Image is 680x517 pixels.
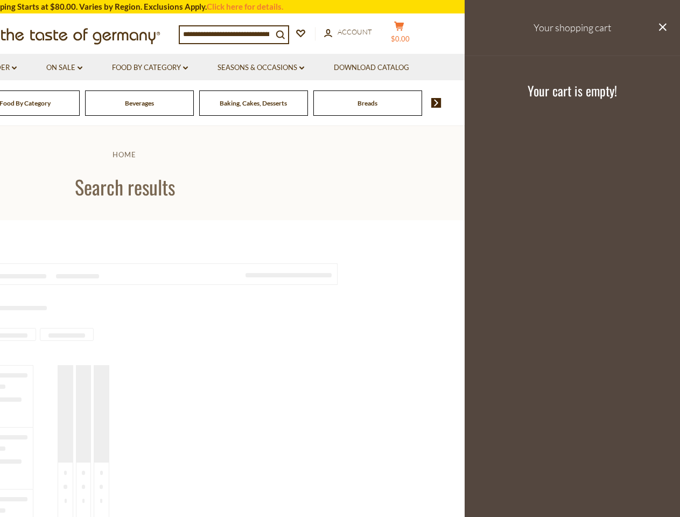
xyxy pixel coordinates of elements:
[338,27,372,36] span: Account
[220,99,287,107] a: Baking, Cakes, Desserts
[46,62,82,74] a: On Sale
[357,99,377,107] a: Breads
[391,34,410,43] span: $0.00
[113,150,136,159] a: Home
[218,62,304,74] a: Seasons & Occasions
[207,2,283,11] a: Click here for details.
[334,62,409,74] a: Download Catalog
[431,98,441,108] img: next arrow
[324,26,372,38] a: Account
[112,62,188,74] a: Food By Category
[383,21,416,48] button: $0.00
[478,82,667,99] h3: Your cart is empty!
[125,99,154,107] a: Beverages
